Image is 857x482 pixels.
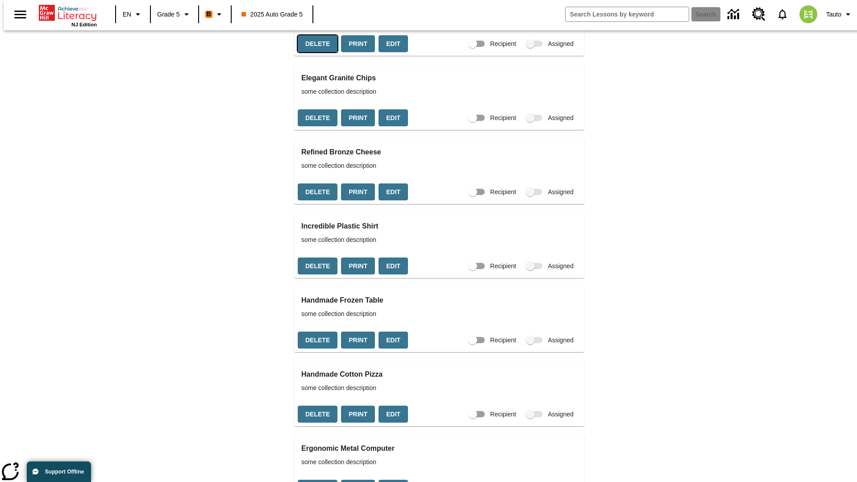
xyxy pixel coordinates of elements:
a: Data Center [722,2,747,27]
div: Home [39,3,97,27]
h3: Handmade Cotton Pizza [301,368,577,381]
button: Edit [379,35,408,53]
button: Delete [298,35,337,53]
span: Assigned [548,336,574,345]
button: Print, will open in a new window [341,258,375,275]
h3: Handmade Frozen Table [301,294,577,307]
span: Grade 5 [157,10,180,19]
button: Edit [379,406,408,423]
button: Print, will open in a new window [341,109,375,127]
button: Grade: Grade 5, Select a grade [154,6,196,22]
span: Assigned [548,410,574,419]
span: some collection description [301,235,577,245]
span: Recipient [490,262,516,271]
button: Select a new avatar [794,3,823,26]
span: Recipient [490,187,516,197]
button: Edit [379,183,408,201]
h3: Elegant Granite Chips [301,72,577,84]
button: Profile/Settings [823,6,857,22]
a: Resource Center, Will open in new tab [747,2,771,26]
button: Print, will open in a new window [341,332,375,349]
h3: Ergonomic Metal Computer [301,442,577,455]
button: Print, will open in a new window [341,183,375,201]
h3: Refined Bronze Cheese [301,146,577,158]
span: B [207,8,211,20]
button: Delete [298,258,337,275]
span: Assigned [548,39,574,49]
span: Support Offline [45,469,84,475]
span: some collection description [301,383,577,393]
span: Assigned [548,187,574,197]
button: Edit [379,332,408,349]
span: Recipient [490,336,516,345]
button: Language: EN, Select a language [119,6,147,22]
button: Print, will open in a new window [341,35,375,53]
span: some collection description [301,161,577,170]
span: some collection description [301,457,577,467]
button: Delete [298,183,337,201]
span: EN [123,10,131,19]
a: Home [39,4,97,22]
span: Recipient [490,410,516,419]
h3: Incredible Plastic Shirt [301,220,577,233]
span: 2025 Auto Grade 5 [241,10,303,19]
span: Tauto [826,10,841,19]
img: avatar image [799,5,817,23]
input: search field [566,7,689,21]
span: NJ Edition [71,22,97,27]
button: Delete [298,406,337,423]
button: Print, will open in a new window [341,406,375,423]
span: Recipient [490,113,516,123]
span: some collection description [301,309,577,319]
button: Open side menu [7,1,33,28]
span: some collection description [301,87,577,96]
button: Delete [298,109,337,127]
span: Assigned [548,113,574,123]
button: Edit [379,109,408,127]
span: Recipient [490,39,516,49]
button: Edit [379,258,408,275]
button: Delete [298,332,337,349]
button: Support Offline [27,461,91,482]
button: Boost Class color is orange. Change class color [202,6,228,22]
span: Assigned [548,262,574,271]
a: Notifications [771,3,794,26]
